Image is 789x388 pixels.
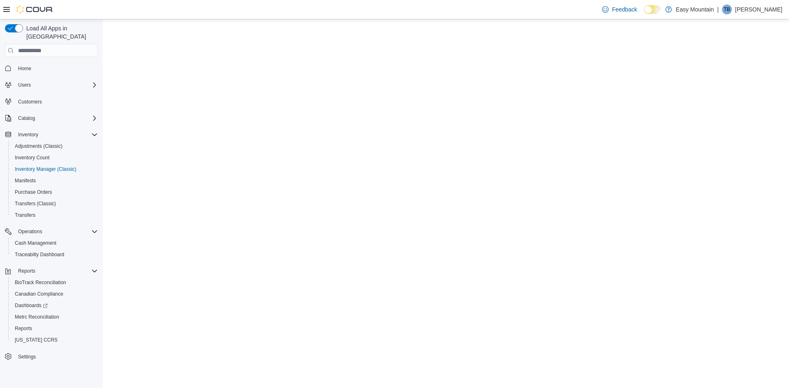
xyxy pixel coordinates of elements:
[15,314,59,320] span: Metrc Reconciliation
[2,265,101,277] button: Reports
[15,96,98,107] span: Customers
[15,227,46,236] button: Operations
[12,250,98,259] span: Traceabilty Dashboard
[12,289,67,299] a: Canadian Compliance
[12,324,35,333] a: Reports
[12,335,61,345] a: [US_STATE] CCRS
[18,131,38,138] span: Inventory
[12,250,67,259] a: Traceabilty Dashboard
[2,79,101,91] button: Users
[599,1,640,18] a: Feedback
[12,278,98,287] span: BioTrack Reconciliation
[12,210,98,220] span: Transfers
[735,5,782,14] p: [PERSON_NAME]
[15,177,36,184] span: Manifests
[18,354,36,360] span: Settings
[12,289,98,299] span: Canadian Compliance
[12,301,51,310] a: Dashboards
[676,5,714,14] p: Easy Mountain
[12,176,39,186] a: Manifests
[8,311,101,323] button: Metrc Reconciliation
[2,351,101,363] button: Settings
[15,291,63,297] span: Canadian Compliance
[12,238,98,248] span: Cash Management
[23,24,98,41] span: Load All Apps in [GEOGRAPHIC_DATA]
[12,301,98,310] span: Dashboards
[8,186,101,198] button: Purchase Orders
[15,166,76,172] span: Inventory Manager (Classic)
[15,200,56,207] span: Transfers (Classic)
[18,65,31,72] span: Home
[15,251,64,258] span: Traceabilty Dashboard
[8,163,101,175] button: Inventory Manager (Classic)
[12,335,98,345] span: Washington CCRS
[18,228,42,235] span: Operations
[722,5,732,14] div: Tara Bishop
[18,99,42,105] span: Customers
[15,189,52,195] span: Purchase Orders
[18,268,35,274] span: Reports
[15,130,42,140] button: Inventory
[15,154,50,161] span: Inventory Count
[15,325,32,332] span: Reports
[8,334,101,346] button: [US_STATE] CCRS
[12,238,60,248] a: Cash Management
[12,187,55,197] a: Purchase Orders
[8,175,101,186] button: Manifests
[15,113,98,123] span: Catalog
[12,187,98,197] span: Purchase Orders
[2,96,101,108] button: Customers
[15,351,98,362] span: Settings
[2,62,101,74] button: Home
[15,63,98,73] span: Home
[8,277,101,288] button: BioTrack Reconciliation
[18,115,35,122] span: Catalog
[8,209,101,221] button: Transfers
[12,164,98,174] span: Inventory Manager (Classic)
[15,80,34,90] button: Users
[15,80,98,90] span: Users
[12,199,98,209] span: Transfers (Classic)
[15,240,56,246] span: Cash Management
[8,140,101,152] button: Adjustments (Classic)
[12,153,53,163] a: Inventory Count
[16,5,53,14] img: Cova
[15,212,35,218] span: Transfers
[15,130,98,140] span: Inventory
[5,59,98,384] nav: Complex example
[8,198,101,209] button: Transfers (Classic)
[15,266,98,276] span: Reports
[15,113,38,123] button: Catalog
[15,352,39,362] a: Settings
[12,312,98,322] span: Metrc Reconciliation
[18,82,31,88] span: Users
[12,199,59,209] a: Transfers (Classic)
[12,324,98,333] span: Reports
[2,226,101,237] button: Operations
[8,323,101,334] button: Reports
[15,266,39,276] button: Reports
[717,5,719,14] p: |
[12,210,39,220] a: Transfers
[15,227,98,236] span: Operations
[644,5,661,14] input: Dark Mode
[12,278,69,287] a: BioTrack Reconciliation
[15,143,62,149] span: Adjustments (Classic)
[12,312,62,322] a: Metrc Reconciliation
[12,164,80,174] a: Inventory Manager (Classic)
[12,141,98,151] span: Adjustments (Classic)
[8,288,101,300] button: Canadian Compliance
[2,129,101,140] button: Inventory
[612,5,637,14] span: Feedback
[8,152,101,163] button: Inventory Count
[15,279,66,286] span: BioTrack Reconciliation
[15,337,58,343] span: [US_STATE] CCRS
[15,97,45,107] a: Customers
[2,112,101,124] button: Catalog
[12,141,66,151] a: Adjustments (Classic)
[8,237,101,249] button: Cash Management
[724,5,730,14] span: TB
[15,302,48,309] span: Dashboards
[8,249,101,260] button: Traceabilty Dashboard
